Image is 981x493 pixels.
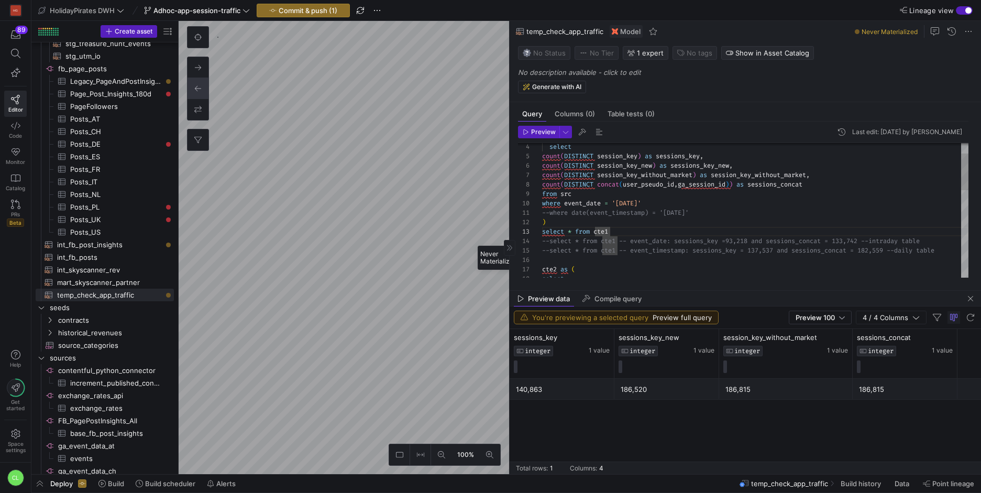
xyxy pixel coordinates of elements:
button: Getstarted [4,375,27,415]
span: '[DATE]' [612,199,641,207]
span: ga_event_data_at​​​​​​​​ [58,440,172,452]
span: Posts_PL​​​​​​​​​ [70,201,162,213]
span: sessions_concat [857,333,911,342]
span: Alerts [216,479,236,488]
span: as [659,161,667,170]
span: source_categories​​​​​​ [58,339,162,352]
span: fb_page_posts​​​​​​​​ [58,63,172,75]
span: No Tier [579,49,614,57]
span: DISTINCT [564,152,593,160]
div: Press SPACE to select this row. [36,163,174,176]
span: --where date(event_timestamp) = '[DATE]' [542,209,689,217]
span: from [575,227,590,236]
span: sessions_key_new [619,333,679,342]
button: Alerts [202,475,240,492]
span: INTEGER [630,347,655,355]
span: Space settings [6,441,26,453]
button: No tierNo Tier [575,46,619,60]
span: Build history [841,479,881,488]
a: Posts_FR​​​​​​​​​ [36,163,174,176]
span: Model [620,27,641,36]
span: Preview [531,128,556,136]
button: HolidayPirates DWH [36,4,127,17]
span: PageFollowers​​​​​​​​​ [70,101,162,113]
span: as [560,265,568,273]
span: No tags [687,49,712,57]
div: 9 [518,189,530,199]
div: Last edit: [DATE] by [PERSON_NAME] [852,128,962,136]
span: 4 / 4 Columns [863,313,912,322]
button: CL [4,467,27,489]
a: increment_published_contentful_data​​​​​​​​​ [36,377,174,389]
div: Press SPACE to select this row. [36,251,174,264]
span: ( [560,152,564,160]
a: PRsBeta [4,195,27,231]
span: 1 expert [637,49,664,57]
p: No description available - click to edit [518,68,977,76]
span: key = 137,537 and sessions_concat = 182,559 --dail [725,246,909,255]
img: undefined [612,28,618,35]
div: Press SPACE to select this row. [36,125,174,138]
span: src [560,190,571,198]
button: Show in Asset Catalog [721,46,814,60]
span: ( [560,171,564,179]
div: 14 [518,236,530,246]
a: FB_PagePostInsights_All​​​​​​​​ [36,414,174,427]
a: Spacesettings [4,424,27,458]
span: 1 value [589,347,610,354]
div: Press SPACE to select this row. [36,87,174,100]
span: as [700,171,707,179]
div: 10 [518,199,530,208]
div: Press SPACE to select this row. [36,352,174,364]
span: (0) [586,111,595,117]
div: 4 [518,142,530,151]
div: 11 [518,208,530,217]
a: int_fb_post_insights​​​​​​​​​​ [36,238,174,251]
button: Create asset [101,25,157,38]
button: Preview [518,126,559,138]
span: int_fb_posts​​​​​​​​​​ [57,251,162,264]
span: select [549,143,571,151]
a: fb_page_posts​​​​​​​​ [36,62,174,75]
button: Adhoc-app-session-traffic [141,4,252,17]
span: session_key_new [597,161,652,170]
span: Posts_UK​​​​​​​​​ [70,214,162,226]
span: 1 value [827,347,848,354]
div: Press SPACE to select this row. [36,452,174,465]
span: session_key_without_market [711,171,806,179]
span: INTEGER [734,347,760,355]
span: PRs [11,211,20,217]
span: temp_check_app_traffic [751,479,828,488]
span: Posts_AT​​​​​​​​​ [70,113,162,125]
div: Press SPACE to select this row. [36,440,174,452]
a: Posts_ES​​​​​​​​​ [36,150,174,163]
span: Point lineage [932,479,974,488]
span: , [806,171,810,179]
span: seeds [50,302,172,314]
span: event_date [564,199,601,207]
span: , [674,180,678,189]
div: Press SPACE to select this row. [36,75,174,87]
span: DISTINCT [564,161,593,170]
div: Press SPACE to select this row. [36,289,174,301]
a: stg_utm_io​​​​​​​​​​ [36,50,174,62]
span: contentful_python_connector​​​​​​​​ [58,365,172,377]
div: Press SPACE to select this row. [36,465,174,477]
span: Posts_CH​​​​​​​​​ [70,126,162,138]
div: 186,815 [725,379,846,400]
a: PageFollowers​​​​​​​​​ [36,100,174,113]
span: count [542,152,560,160]
img: No status [523,49,531,57]
span: Query [522,111,542,117]
a: ga_event_data_ch​​​​​​​​ [36,465,174,477]
div: 16 [518,255,530,265]
span: , [729,161,733,170]
div: Press SPACE to select this row. [36,264,174,276]
div: Columns: [570,465,597,472]
a: source_categories​​​​​​ [36,339,174,352]
span: Beta [7,218,24,227]
a: Code [4,117,27,143]
div: Press SPACE to select this row. [36,213,174,226]
span: ) [692,171,696,179]
a: int_skyscanner_rev​​​​​​​​​​ [36,264,174,276]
